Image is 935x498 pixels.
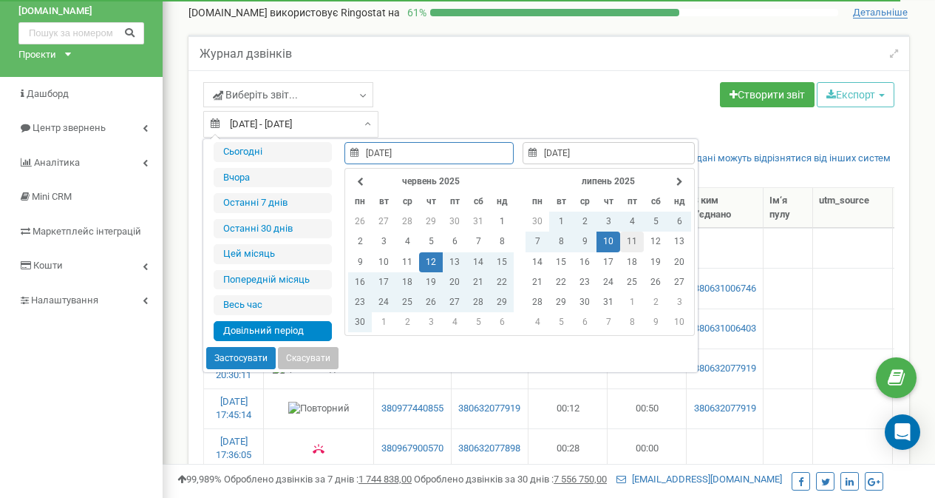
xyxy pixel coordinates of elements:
[528,388,608,428] td: 00:12
[644,212,667,232] td: 5
[667,212,691,232] td: 6
[443,272,466,292] td: 20
[549,312,573,332] td: 5
[372,172,490,192] th: червень 2025
[549,252,573,272] td: 15
[596,252,620,272] td: 17
[528,428,608,468] td: 00:28
[526,272,549,292] td: 21
[443,192,466,212] th: пт
[644,312,667,332] td: 9
[443,232,466,252] td: 6
[693,282,757,296] a: 380631006746
[667,252,691,272] td: 20
[419,312,443,332] td: 3
[18,4,144,18] a: [DOMAIN_NAME]
[490,272,514,292] td: 22
[31,295,98,306] span: Налаштування
[372,292,395,312] td: 24
[348,212,372,232] td: 26
[419,192,443,212] th: чт
[490,212,514,232] td: 1
[573,292,596,312] td: 30
[18,48,56,62] div: Проєкти
[616,474,782,485] a: [EMAIL_ADDRESS][DOMAIN_NAME]
[573,192,596,212] th: ср
[400,5,430,20] p: 61 %
[620,292,644,312] td: 1
[620,252,644,272] td: 18
[644,252,667,272] td: 19
[466,312,490,332] td: 5
[596,312,620,332] td: 7
[372,312,395,332] td: 1
[213,87,298,102] span: Виберіть звіт...
[490,232,514,252] td: 8
[667,292,691,312] td: 3
[596,212,620,232] td: 3
[596,292,620,312] td: 31
[200,47,292,61] h5: Журнал дзвінків
[348,232,372,252] td: 2
[526,252,549,272] td: 14
[596,232,620,252] td: 10
[348,312,372,332] td: 30
[608,428,687,468] td: 00:00
[526,212,549,232] td: 30
[395,212,419,232] td: 28
[214,142,332,162] li: Сьогодні
[372,212,395,232] td: 27
[419,272,443,292] td: 19
[33,122,106,133] span: Центр звернень
[526,232,549,252] td: 7
[214,295,332,315] li: Весь час
[395,252,419,272] td: 11
[395,192,419,212] th: ср
[693,402,757,416] a: 380632077919
[573,272,596,292] td: 23
[644,272,667,292] td: 26
[573,312,596,332] td: 6
[443,292,466,312] td: 27
[458,442,522,456] a: 380632077898
[33,226,141,237] span: Маркетплейс інтеграцій
[395,272,419,292] td: 18
[608,388,687,428] td: 00:50
[644,292,667,312] td: 2
[644,232,667,252] td: 12
[380,402,444,416] a: 380977440855
[395,312,419,332] td: 2
[372,272,395,292] td: 17
[443,312,466,332] td: 4
[443,212,466,232] td: 30
[372,192,395,212] th: вт
[216,436,251,461] a: [DATE] 17:36:05
[573,252,596,272] td: 16
[573,232,596,252] td: 9
[526,192,549,212] th: пн
[885,414,920,450] div: Open Intercom Messenger
[466,192,490,212] th: сб
[348,272,372,292] td: 16
[419,292,443,312] td: 26
[27,88,69,99] span: Дашборд
[466,292,490,312] td: 28
[813,188,892,228] th: utm_sourcе
[554,474,607,485] u: 7 556 750,00
[620,192,644,212] th: пт
[466,272,490,292] td: 21
[466,212,490,232] td: 31
[348,252,372,272] td: 9
[419,232,443,252] td: 5
[620,272,644,292] td: 25
[667,232,691,252] td: 13
[687,188,764,228] th: З ким з'єднано
[596,272,620,292] td: 24
[414,474,607,485] span: Оброблено дзвінків за 30 днів :
[693,362,757,376] a: 380632077919
[549,232,573,252] td: 8
[348,192,372,212] th: пн
[278,347,339,369] button: Скасувати
[214,321,332,341] li: Довільний період
[288,402,350,416] img: Повторний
